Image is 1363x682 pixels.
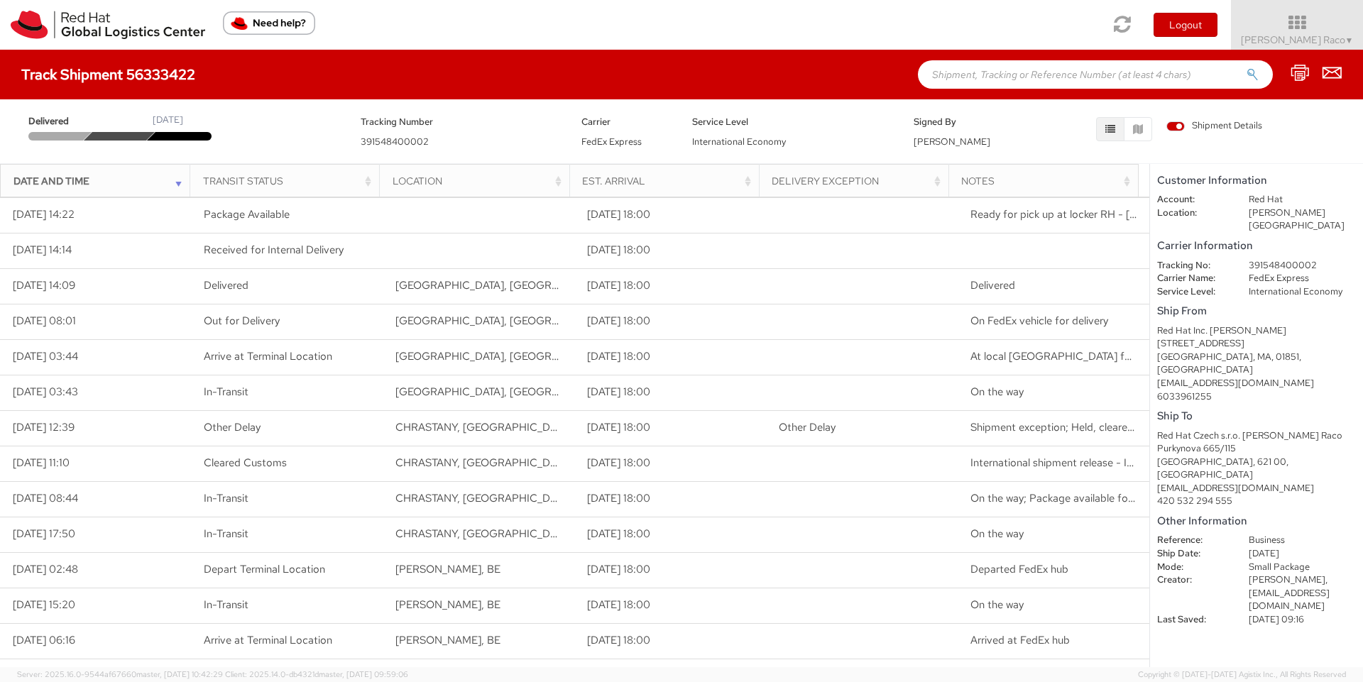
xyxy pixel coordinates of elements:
[970,562,1068,576] span: Departed FedEx hub
[1146,272,1238,285] dt: Carrier Name:
[395,456,571,470] span: CHRASTANY, CZ
[395,491,571,505] span: CHRASTANY, CZ
[574,588,766,623] td: [DATE] 18:00
[1345,35,1354,46] span: ▼
[772,174,944,188] div: Delivery Exception
[574,481,766,517] td: [DATE] 18:00
[1146,547,1238,561] dt: Ship Date:
[1157,482,1356,495] div: [EMAIL_ADDRESS][DOMAIN_NAME]
[574,197,766,233] td: [DATE] 18:00
[1146,207,1238,220] dt: Location:
[574,304,766,339] td: [DATE] 18:00
[581,136,642,148] span: FedEx Express
[1157,305,1356,317] h5: Ship From
[779,420,836,434] span: Other Delay
[395,527,571,541] span: CHRASTANY, CZ
[970,278,1015,292] span: Delivered
[395,598,500,612] span: GRACE-HOLLOGNE, BE
[1157,390,1356,404] div: 6033961255
[574,623,766,659] td: [DATE] 18:00
[970,491,1180,505] span: On the way; Package available for clearance
[970,527,1024,541] span: On the way
[918,60,1273,89] input: Shipment, Tracking or Reference Number (at least 4 chars)
[204,207,290,221] span: Package Available
[1154,13,1217,37] button: Logout
[204,278,248,292] span: Delivered
[395,314,618,328] span: SYROVICE, CZ
[361,136,429,148] span: 391548400002
[1157,377,1356,390] div: [EMAIL_ADDRESS][DOMAIN_NAME]
[395,420,571,434] span: CHRASTANY, CZ
[961,174,1134,188] div: Notes
[1146,613,1238,627] dt: Last Saved:
[204,598,248,612] span: In-Transit
[970,349,1151,363] span: At local FedEx facility
[223,11,315,35] button: Need help?
[204,633,332,647] span: Arrive at Terminal Location
[1138,669,1346,681] span: Copyright © [DATE]-[DATE] Agistix Inc., All Rights Reserved
[692,117,892,127] h5: Service Level
[204,527,248,541] span: In-Transit
[395,633,500,647] span: GRACE-HOLLOGNE, BE
[1157,495,1356,508] div: 420 532 294 555
[1249,573,1328,585] span: [PERSON_NAME],
[1157,337,1356,351] div: [STREET_ADDRESS]
[203,174,376,188] div: Transit Status
[581,117,671,127] h5: Carrier
[393,174,565,188] div: Location
[574,339,766,375] td: [DATE] 18:00
[574,410,766,446] td: [DATE] 18:00
[970,633,1070,647] span: Arrived at FedEx hub
[1166,119,1262,133] span: Shipment Details
[17,669,223,679] span: Server: 2025.16.0-9544af67660
[1157,515,1356,527] h5: Other Information
[574,375,766,410] td: [DATE] 18:00
[1146,193,1238,207] dt: Account:
[361,117,561,127] h5: Tracking Number
[13,174,186,188] div: Date and Time
[1157,410,1356,422] h5: Ship To
[1157,175,1356,187] h5: Customer Information
[204,385,248,399] span: In-Transit
[204,456,287,470] span: Cleared Customs
[1166,119,1262,135] label: Shipment Details
[582,174,755,188] div: Est. Arrival
[574,233,766,268] td: [DATE] 18:00
[1146,561,1238,574] dt: Mode:
[153,114,183,127] div: [DATE]
[914,117,1003,127] h5: Signed By
[395,349,618,363] span: SYROVICE, CZ
[1157,324,1356,338] div: Red Hat Inc. [PERSON_NAME]
[574,268,766,304] td: [DATE] 18:00
[204,420,261,434] span: Other Delay
[319,669,408,679] span: master, [DATE] 09:59:06
[1146,285,1238,299] dt: Service Level:
[574,517,766,552] td: [DATE] 18:00
[970,314,1108,328] span: On FedEx vehicle for delivery
[574,552,766,588] td: [DATE] 18:00
[970,598,1024,612] span: On the way
[914,136,990,148] span: [PERSON_NAME]
[204,349,332,363] span: Arrive at Terminal Location
[970,456,1156,470] span: International shipment release - Import
[1157,351,1356,377] div: [GEOGRAPHIC_DATA], MA, 01851, [GEOGRAPHIC_DATA]
[204,314,280,328] span: Out for Delivery
[11,11,205,39] img: rh-logistics-00dfa346123c4ec078e1.svg
[395,562,500,576] span: GRACE-HOLLOGNE, BE
[1241,33,1354,46] span: [PERSON_NAME] Raco
[574,446,766,481] td: [DATE] 18:00
[1157,442,1356,456] div: Purkynova 665/115
[225,669,408,679] span: Client: 2025.14.0-db4321d
[1157,240,1356,252] h5: Carrier Information
[204,562,325,576] span: Depart Terminal Location
[970,385,1024,399] span: On the way
[204,243,344,257] span: Received for Internal Delivery
[1157,429,1356,443] div: Red Hat Czech s.r.o. [PERSON_NAME] Raco
[1146,534,1238,547] dt: Reference:
[1146,573,1238,587] dt: Creator:
[1146,259,1238,273] dt: Tracking No:
[28,115,89,128] span: Delivered
[970,207,1287,221] span: Ready for pick up at locker RH - Brno TPB-C-74
[136,669,223,679] span: master, [DATE] 10:42:29
[692,136,786,148] span: International Economy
